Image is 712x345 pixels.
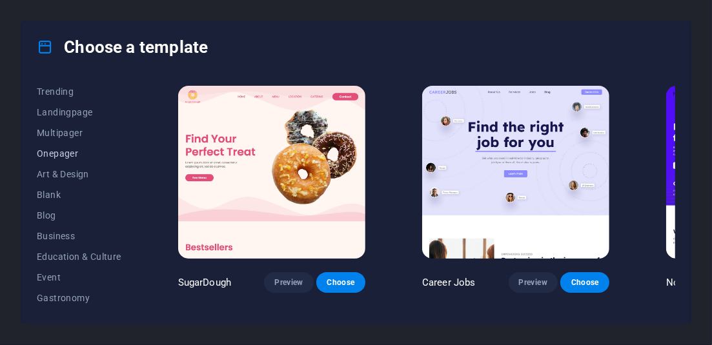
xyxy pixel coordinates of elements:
button: Preview [264,272,313,293]
button: Blog [37,205,121,226]
button: Choose [316,272,365,293]
img: SugarDough [178,86,365,259]
h4: Choose a template [37,37,208,57]
button: Onepager [37,143,121,164]
span: Multipager [37,128,121,138]
button: Multipager [37,123,121,143]
span: Blank [37,190,121,200]
span: Landingpage [37,107,121,117]
span: Art & Design [37,169,121,179]
span: Preview [274,277,303,288]
span: Blog [37,210,121,221]
span: Trending [37,86,121,97]
button: Blank [37,184,121,205]
button: Education & Culture [37,246,121,267]
span: Preview [519,277,547,288]
span: Gastronomy [37,293,121,303]
img: Career Jobs [422,86,609,259]
button: Business [37,226,121,246]
button: Preview [509,272,558,293]
span: Choose [571,277,599,288]
button: Choose [560,272,609,293]
button: Art & Design [37,164,121,184]
span: Choose [327,277,355,288]
p: SugarDough [178,276,231,289]
button: Trending [37,81,121,102]
span: Business [37,231,121,241]
span: Event [37,272,121,282]
button: Event [37,267,121,288]
button: Gastronomy [37,288,121,308]
span: Onepager [37,148,121,159]
button: Landingpage [37,102,121,123]
span: Education & Culture [37,251,121,262]
p: Career Jobs [422,276,476,289]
